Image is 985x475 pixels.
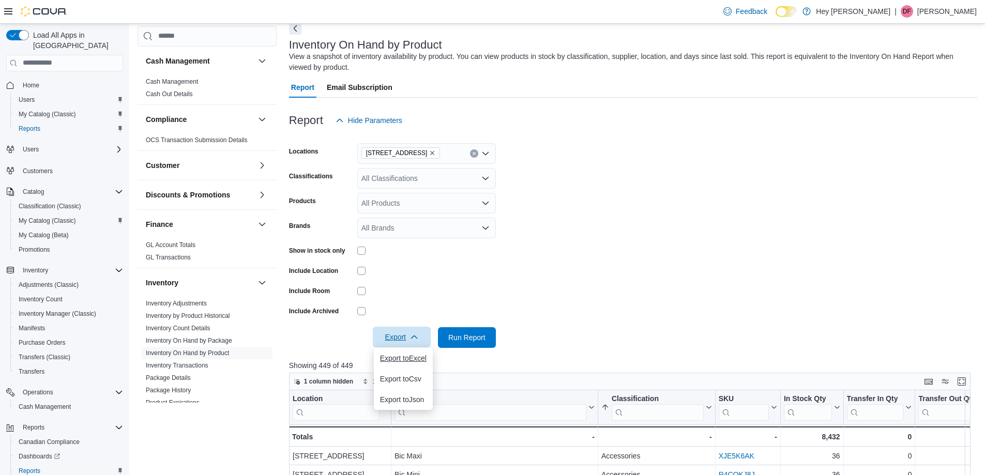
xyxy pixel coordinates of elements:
button: In Stock Qty [784,394,840,421]
span: Package History [146,386,191,394]
button: Open list of options [481,224,490,232]
a: Inventory by Product Historical [146,312,230,319]
div: Totals [292,431,388,443]
div: Transfer In Qty [846,394,903,404]
span: My Catalog (Beta) [19,231,69,239]
a: Feedback [719,1,771,22]
span: Purchase Orders [19,339,66,347]
span: Report [291,77,314,98]
span: Dark Mode [776,17,776,18]
h3: Report [289,114,323,127]
div: - [601,431,712,443]
span: Product Expirations [146,399,200,407]
button: 1 field sorted [358,375,416,388]
button: Transfer In Qty [846,394,912,421]
div: 0 [846,450,912,462]
span: Classification (Classic) [14,200,123,212]
span: My Catalog (Classic) [19,217,76,225]
label: Include Location [289,267,338,275]
a: Dashboards [14,450,64,463]
span: Customers [19,164,123,177]
h3: Inventory On Hand by Product [289,39,442,51]
button: Catalog [2,185,127,199]
button: My Catalog (Classic) [10,213,127,228]
span: Reports [14,122,123,135]
label: Show in stock only [289,247,345,255]
a: Inventory Count Details [146,325,210,332]
button: Inventory [19,264,52,277]
a: Product Expirations [146,399,200,406]
div: Finance [138,239,277,268]
span: Operations [19,386,123,399]
span: Export to Csv [380,375,427,383]
div: Dawna Fuller [901,5,913,18]
span: Promotions [19,246,50,254]
div: View a snapshot of inventory availability by product. You can view products in stock by classific... [289,51,973,73]
h3: Inventory [146,278,178,288]
a: Dashboards [10,449,127,464]
span: Export [379,327,425,347]
div: 36 [784,450,840,462]
button: Remove 15820 Stony Plain Road from selection in this group [429,150,435,156]
button: Inventory [256,277,268,289]
div: - [395,431,595,443]
span: Inventory Manager (Classic) [14,308,123,320]
button: Transfers [10,364,127,379]
span: Transfers (Classic) [19,353,70,361]
div: Compliance [138,134,277,150]
button: Classification (Classic) [10,199,127,213]
a: OCS Transaction Submission Details [146,136,248,144]
label: Include Archived [289,307,339,315]
button: Adjustments (Classic) [10,278,127,292]
span: Operations [23,388,53,396]
div: SKU [718,394,768,404]
p: [PERSON_NAME] [917,5,977,18]
button: Compliance [146,114,254,125]
h3: Customer [146,160,179,171]
a: Inventory Adjustments [146,300,207,307]
div: Product [395,394,586,421]
a: Inventory Manager (Classic) [14,308,100,320]
span: Users [19,143,123,156]
span: Manifests [14,322,123,334]
span: Classification (Classic) [19,202,81,210]
button: Discounts & Promotions [146,190,254,200]
button: Open list of options [481,149,490,158]
button: Export [373,327,431,347]
span: Feedback [736,6,767,17]
a: XJE5K6AK [718,452,754,460]
button: Reports [19,421,49,434]
button: Discounts & Promotions [256,189,268,201]
div: Classification [612,394,704,421]
a: Manifests [14,322,49,334]
span: Users [19,96,35,104]
label: Brands [289,222,310,230]
a: Cash Management [14,401,75,413]
input: Dark Mode [776,6,797,17]
button: Promotions [10,242,127,257]
button: Manifests [10,321,127,335]
a: Purchase Orders [14,336,70,349]
div: Location [293,394,380,404]
div: Bic Maxi [395,450,595,462]
button: Export toJson [374,389,433,410]
button: Finance [256,218,268,231]
span: Home [19,79,123,91]
span: Canadian Compliance [14,436,123,448]
a: Customers [19,165,57,177]
a: Classification (Classic) [14,200,85,212]
label: Classifications [289,172,333,180]
span: Run Report [448,332,486,343]
a: Canadian Compliance [14,436,84,448]
span: [STREET_ADDRESS] [366,148,428,158]
span: Users [14,94,123,106]
button: Open list of options [481,199,490,207]
span: Transfers [14,365,123,378]
button: Users [19,143,43,156]
button: Catalog [19,186,48,198]
button: Cash Management [256,55,268,67]
div: In Stock Qty [784,394,832,404]
button: Display options [939,375,951,388]
a: Adjustments (Classic) [14,279,83,291]
button: Customer [146,160,254,171]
